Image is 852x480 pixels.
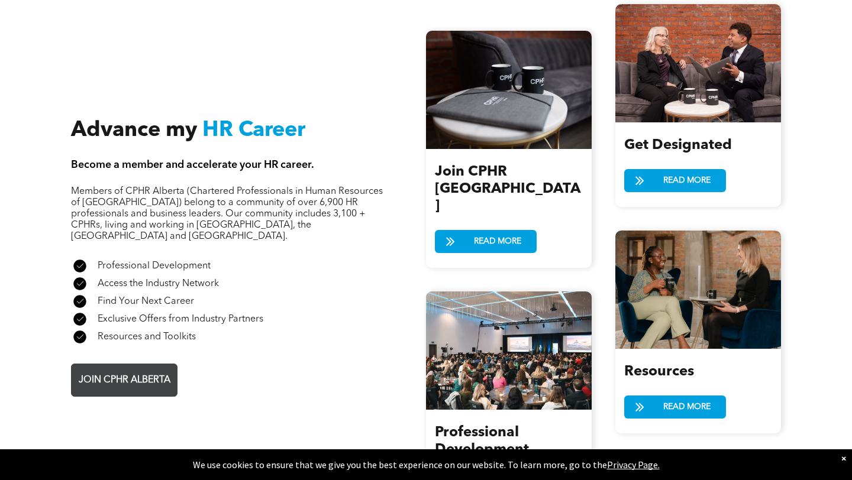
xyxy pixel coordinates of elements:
[659,396,715,418] span: READ MORE
[841,452,846,464] div: Dismiss notification
[98,314,263,324] span: Exclusive Offers from Industry Partners
[435,426,529,457] span: Professional Development
[607,459,660,471] a: Privacy Page.
[98,261,211,271] span: Professional Development
[75,369,175,392] span: JOIN CPHR ALBERTA
[659,170,715,192] span: READ MORE
[624,169,726,192] a: READ MORE
[435,230,537,253] a: READ MORE
[71,364,177,397] a: JOIN CPHR ALBERTA
[71,187,383,241] span: Members of CPHR Alberta (Chartered Professionals in Human Resources of [GEOGRAPHIC_DATA]) belong ...
[435,165,580,213] span: Join CPHR [GEOGRAPHIC_DATA]
[624,138,732,153] span: Get Designated
[71,120,197,141] span: Advance my
[98,297,194,306] span: Find Your Next Career
[470,231,525,252] span: READ MORE
[71,160,314,170] span: Become a member and accelerate your HR career.
[624,365,694,379] span: Resources
[202,120,305,141] span: HR Career
[98,332,196,342] span: Resources and Toolkits
[98,279,219,288] span: Access the Industry Network
[624,395,726,419] a: READ MORE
